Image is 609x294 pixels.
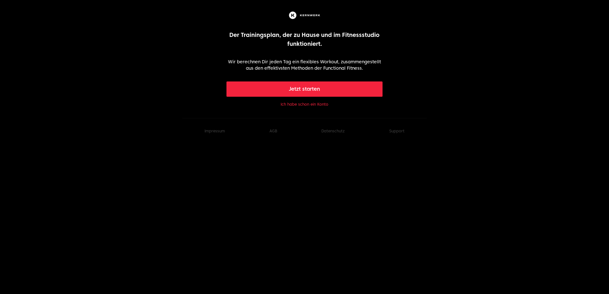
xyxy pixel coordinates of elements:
button: Support [389,129,405,134]
a: Impressum [204,129,225,133]
a: AGB [269,129,277,133]
p: Wir berechnen Dir jeden Tag ein flexibles Workout, zusammengestellt aus den effektivsten Methoden... [226,59,383,71]
img: Kernwerk® [288,10,321,20]
a: Datenschutz [321,129,345,133]
button: Ich habe schon ein Konto [281,102,328,107]
p: Der Trainingsplan, der zu Hause und im Fitnessstudio funktioniert. [226,31,383,48]
button: Jetzt starten [226,81,383,97]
